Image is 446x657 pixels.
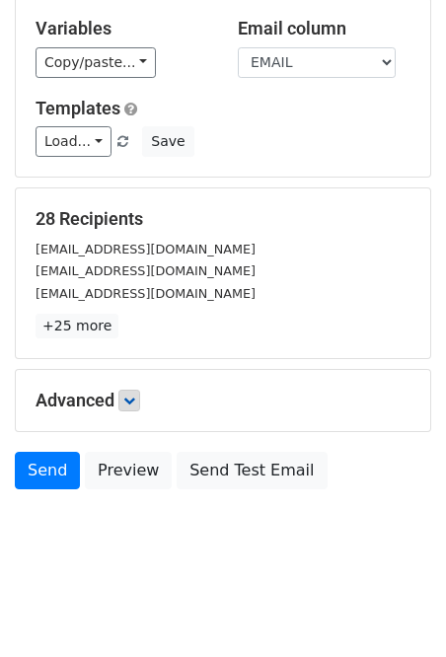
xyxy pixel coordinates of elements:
a: Preview [85,452,172,489]
small: [EMAIL_ADDRESS][DOMAIN_NAME] [36,286,256,301]
a: Send Test Email [177,452,327,489]
a: Copy/paste... [36,47,156,78]
h5: Email column [238,18,410,39]
small: [EMAIL_ADDRESS][DOMAIN_NAME] [36,263,256,278]
h5: 28 Recipients [36,208,410,230]
iframe: Chat Widget [347,562,446,657]
a: +25 more [36,314,118,338]
h5: Advanced [36,390,410,411]
h5: Variables [36,18,208,39]
a: Send [15,452,80,489]
small: [EMAIL_ADDRESS][DOMAIN_NAME] [36,242,256,256]
a: Templates [36,98,120,118]
button: Save [142,126,193,157]
a: Load... [36,126,111,157]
